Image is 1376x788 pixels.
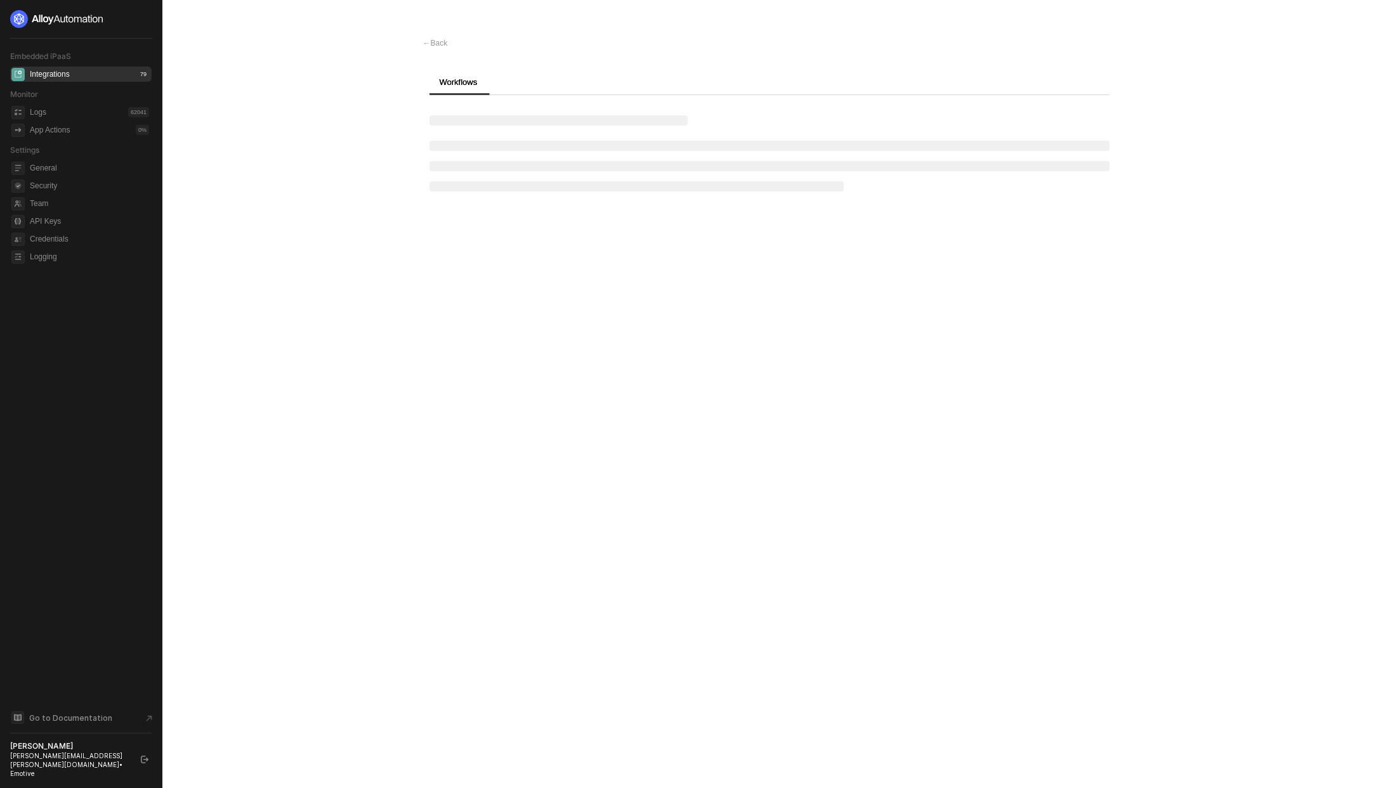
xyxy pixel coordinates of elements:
div: [PERSON_NAME][EMAIL_ADDRESS][PERSON_NAME][DOMAIN_NAME] • Emotive [10,751,129,778]
div: 62041 [128,107,149,117]
span: icon-app-actions [11,124,25,137]
div: App Actions [30,125,70,136]
span: documentation [11,711,24,724]
span: integrations [11,68,25,81]
span: Team [30,196,149,211]
span: logout [141,756,148,763]
div: Back [423,38,448,49]
span: ← [423,39,431,48]
a: Knowledge Base [10,710,152,725]
span: document-arrow [143,712,155,725]
span: security [11,179,25,193]
span: Embedded iPaaS [10,51,71,61]
span: Settings [10,145,39,155]
div: 0 % [136,125,149,135]
span: team [11,197,25,210]
span: Credentials [30,231,149,247]
span: icon-logs [11,106,25,119]
span: api-key [11,215,25,228]
span: Security [30,178,149,193]
div: [PERSON_NAME] [10,741,129,751]
span: credentials [11,233,25,246]
div: Logs [30,107,46,118]
span: logging [11,250,25,264]
span: Workflows [440,77,478,87]
div: 79 [138,69,149,79]
a: logo [10,10,152,28]
span: general [11,162,25,175]
span: General [30,160,149,176]
div: Integrations [30,69,70,80]
span: Logging [30,249,149,264]
img: logo [10,10,104,28]
span: Monitor [10,89,38,99]
span: API Keys [30,214,149,229]
span: Go to Documentation [29,713,112,723]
